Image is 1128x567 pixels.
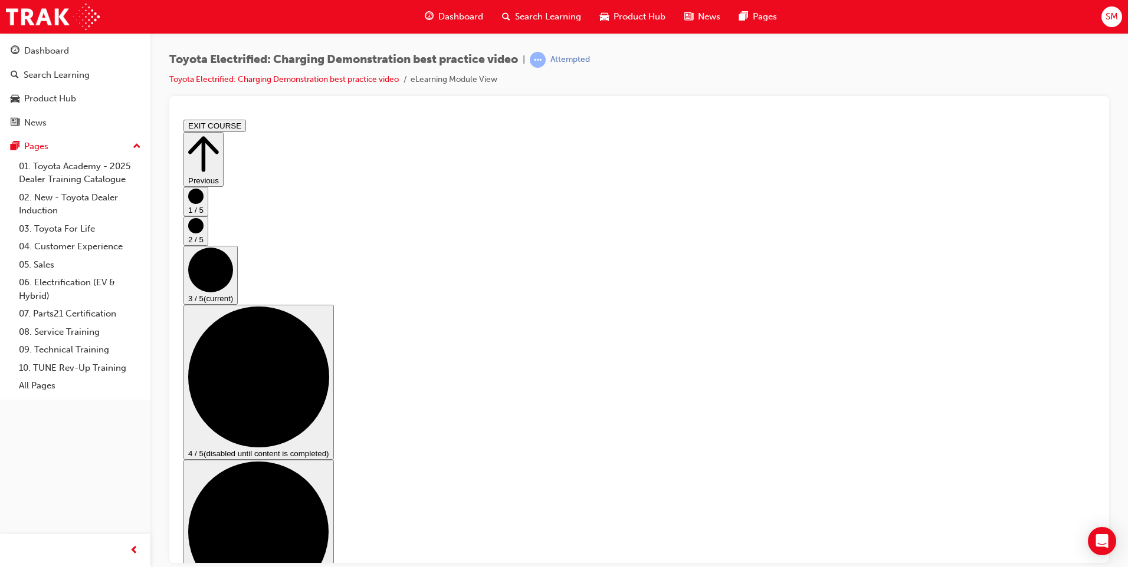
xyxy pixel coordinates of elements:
button: EXIT COURSE [5,5,67,17]
a: All Pages [14,377,146,395]
span: Dashboard [438,10,483,24]
a: Search Learning [5,64,146,86]
div: News [24,116,47,130]
a: Dashboard [5,40,146,62]
span: Product Hub [614,10,665,24]
button: SM [1101,6,1122,27]
a: news-iconNews [675,5,730,29]
span: SM [1106,10,1118,24]
span: news-icon [11,118,19,128]
span: 4 / 5 [9,334,25,343]
span: news-icon [684,9,693,24]
span: pages-icon [11,141,19,152]
span: guage-icon [11,46,19,57]
button: 2 / 5 [5,101,29,131]
a: 09. Technical Training [14,341,146,359]
span: Toyota Electrified: Charging Demonstration best practice video [169,53,518,67]
span: car-icon [600,9,609,24]
div: Attempted [550,54,590,65]
button: 3 / 5(current) [5,131,59,190]
a: 04. Customer Experience [14,238,146,256]
span: search-icon [502,9,510,24]
img: Trak [6,4,100,30]
div: Pages [24,140,48,153]
a: 08. Service Training [14,323,146,341]
div: Product Hub [24,92,76,106]
span: | [523,53,525,67]
a: 01. Toyota Academy - 2025 Dealer Training Catalogue [14,157,146,189]
span: up-icon [133,139,141,154]
span: Pages [753,10,777,24]
div: Dashboard [24,44,69,58]
li: eLearning Module View [411,73,497,87]
button: 4 / 5(disabled until content is completed) [5,190,155,345]
span: Search Learning [515,10,581,24]
span: News [698,10,720,24]
button: 1 / 5 [5,72,29,101]
span: 2 / 5 [9,120,25,129]
span: pages-icon [739,9,748,24]
span: learningRecordVerb_ATTEMPT-icon [530,52,546,68]
span: search-icon [11,70,19,81]
a: 05. Sales [14,256,146,274]
span: Previous [9,61,40,70]
div: Search Learning [24,68,90,82]
button: Pages [5,136,146,157]
span: guage-icon [425,9,434,24]
a: guage-iconDashboard [415,5,493,29]
span: 1 / 5 [9,91,25,100]
span: prev-icon [130,543,139,558]
a: pages-iconPages [730,5,786,29]
div: Open Intercom Messenger [1088,527,1116,555]
button: Previous [5,17,45,72]
a: 06. Electrification (EV & Hybrid) [14,273,146,305]
a: News [5,112,146,134]
a: search-iconSearch Learning [493,5,591,29]
a: car-iconProduct Hub [591,5,675,29]
span: 3 / 5 [9,179,25,188]
a: 10. TUNE Rev-Up Training [14,359,146,377]
span: car-icon [11,94,19,104]
a: Toyota Electrified: Charging Demonstration best practice video [169,74,399,84]
button: DashboardSearch LearningProduct HubNews [5,38,146,136]
a: Product Hub [5,88,146,110]
a: 02. New - Toyota Dealer Induction [14,189,146,220]
a: 03. Toyota For Life [14,220,146,238]
a: 07. Parts21 Certification [14,305,146,323]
